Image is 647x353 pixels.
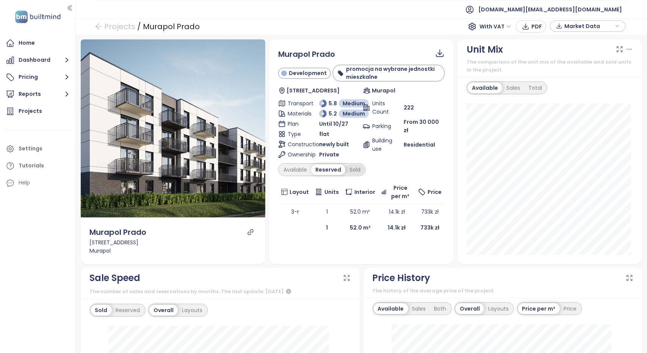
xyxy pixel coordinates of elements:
[4,104,72,119] a: Projects
[312,204,342,220] td: 1
[278,49,335,59] span: Murapol Prado
[149,305,178,316] div: Overall
[329,109,337,118] span: 5.2
[4,53,72,68] button: Dashboard
[564,20,613,32] span: Market Data
[95,20,135,33] a: arrow-left Projects
[554,20,622,32] div: button
[350,224,371,231] b: 52.0 m²
[373,287,633,295] div: The history of the average price of the project.
[479,21,511,32] span: With VAT
[404,103,414,112] span: 222
[19,38,35,48] div: Home
[408,303,430,314] div: Sales
[372,136,393,153] span: Building use
[288,130,308,138] span: Type
[288,109,308,118] span: Materials
[456,303,484,314] div: Overall
[531,22,542,31] span: PDF
[279,164,311,175] div: Available
[421,208,439,216] span: 733k zł
[342,204,378,220] td: 52.0 m²
[13,9,63,25] img: logo
[319,150,339,159] span: Private
[319,130,329,138] span: flat
[343,109,365,118] span: Medium
[404,141,435,149] span: Residential
[278,204,312,220] td: 3-r
[90,238,256,247] div: [STREET_ADDRESS]
[90,247,256,255] div: Murapol
[4,141,72,156] a: Settings
[143,20,200,33] div: Murapol Prado
[329,99,337,108] span: 5.8
[343,99,365,108] span: Medium
[247,229,254,236] a: link
[288,140,308,148] span: Construction
[560,303,581,314] div: Price
[319,120,348,128] span: Until 10/27
[289,69,327,77] span: Development
[91,305,112,316] div: Sold
[389,184,412,200] span: Price per m²
[19,106,42,116] div: Projects
[288,150,308,159] span: Ownership
[288,99,308,108] span: Transport
[502,83,524,93] div: Sales
[319,140,349,148] span: newly built
[428,188,442,196] span: Price
[287,86,340,95] span: [STREET_ADDRESS]
[484,303,513,314] div: Layouts
[372,99,393,116] span: Units Count
[90,271,141,285] div: Sale Speed
[19,178,30,187] div: Help
[324,188,339,196] span: Units
[346,65,435,81] b: promocja na wybrane jednostki mieszkalne
[354,188,375,196] span: Interior
[468,83,502,93] div: Available
[388,224,406,231] b: 14.1k zł
[4,87,72,102] button: Reports
[19,144,42,153] div: Settings
[372,86,395,95] span: Murapol
[326,224,328,231] b: 1
[90,287,351,296] div: The number of sales and reservations by months. The last update: [DATE]
[374,303,408,314] div: Available
[137,20,141,33] div: /
[404,118,439,134] span: From 30 000 zł
[288,120,308,128] span: Plan
[90,226,147,238] div: Murapol Prado
[95,23,102,30] span: arrow-left
[389,208,405,216] span: 14.1k zł
[4,36,72,51] a: Home
[311,164,345,175] div: Reserved
[518,303,560,314] div: Price per m²
[178,305,207,316] div: Layouts
[467,42,503,57] div: Unit Mix
[4,158,72,173] a: Tutorials
[516,20,546,33] button: PDF
[478,0,622,19] span: [DOMAIN_NAME][EMAIL_ADDRESS][DOMAIN_NAME]
[112,305,144,316] div: Reserved
[4,70,72,85] button: Pricing
[420,224,439,231] b: 733k zł
[524,83,546,93] div: Total
[373,271,431,285] div: Price History
[19,161,44,170] div: Tutorials
[345,164,365,175] div: Sold
[430,303,451,314] div: Both
[4,175,72,191] div: Help
[372,122,393,130] span: Parking
[290,188,309,196] span: Layout
[467,58,633,74] div: The comparison of the unit mix of the available and sold units in the project.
